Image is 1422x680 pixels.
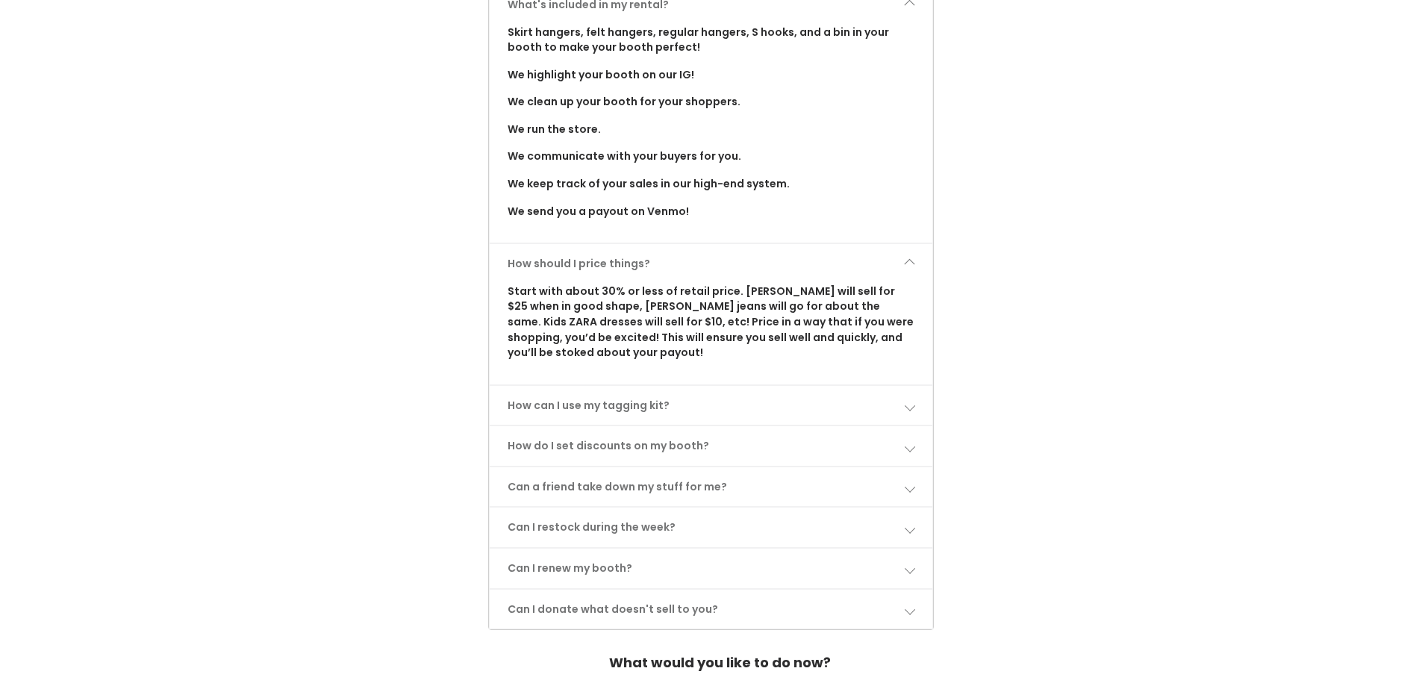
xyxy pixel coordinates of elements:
[490,244,933,284] a: How should I price things?
[508,67,915,83] p: We highlight your booth on our IG!
[508,25,915,55] p: Skirt hangers, felt hangers, regular hangers, S hooks, and a bin in your booth to make your booth...
[508,122,915,137] p: We run the store.
[490,508,933,547] a: Can I restock during the week?
[609,648,831,678] h4: What would you like to do now?
[508,284,915,361] p: Start with about 30% or less of retail price. [PERSON_NAME] will sell for $25 when in good shape,...
[490,590,933,629] a: Can I donate what doesn't sell to you?
[508,94,915,110] p: We clean up your booth for your shoppers.
[490,549,933,588] a: Can I renew my booth?
[508,204,915,219] p: We send you a payout on Venmo!
[490,386,933,425] a: How can I use my tagging kit?
[508,176,915,192] p: We keep track of your sales in our high-end system.
[490,467,933,507] a: Can a friend take down my stuff for me?
[508,149,915,164] p: We communicate with your buyers for you.
[490,426,933,466] a: How do I set discounts on my booth?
